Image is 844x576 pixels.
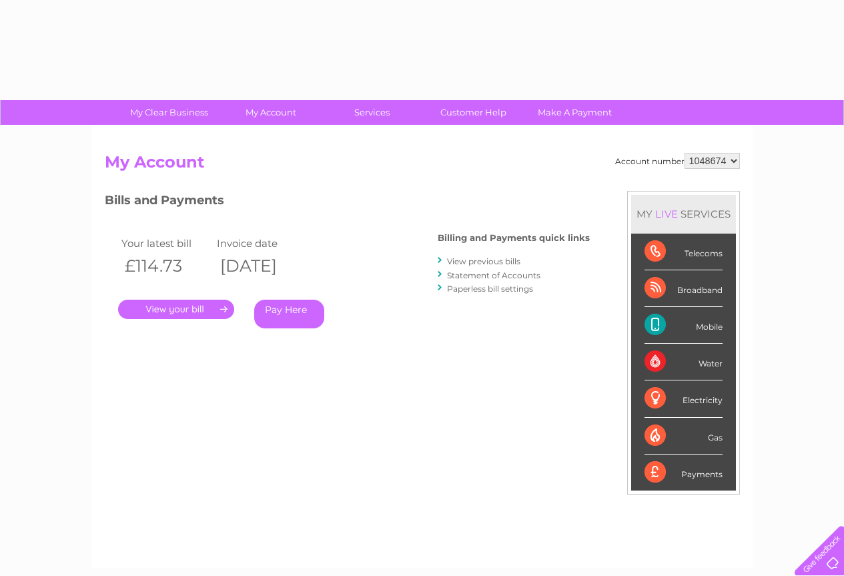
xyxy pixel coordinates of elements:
a: . [118,300,234,319]
a: Paperless bill settings [447,284,533,294]
div: Telecoms [645,234,723,270]
a: Services [317,100,427,125]
td: Invoice date [214,234,310,252]
td: Your latest bill [118,234,214,252]
a: Pay Here [254,300,324,328]
div: Payments [645,455,723,491]
a: Statement of Accounts [447,270,540,280]
div: Broadband [645,270,723,307]
h2: My Account [105,153,740,178]
a: Make A Payment [520,100,630,125]
div: Water [645,344,723,380]
a: View previous bills [447,256,520,266]
a: My Account [216,100,326,125]
div: Account number [615,153,740,169]
a: My Clear Business [114,100,224,125]
div: LIVE [653,208,681,220]
div: Mobile [645,307,723,344]
div: Gas [645,418,723,455]
h3: Bills and Payments [105,191,590,214]
div: Electricity [645,380,723,417]
h4: Billing and Payments quick links [438,233,590,243]
th: £114.73 [118,252,214,280]
div: MY SERVICES [631,195,736,233]
a: Customer Help [418,100,528,125]
th: [DATE] [214,252,310,280]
